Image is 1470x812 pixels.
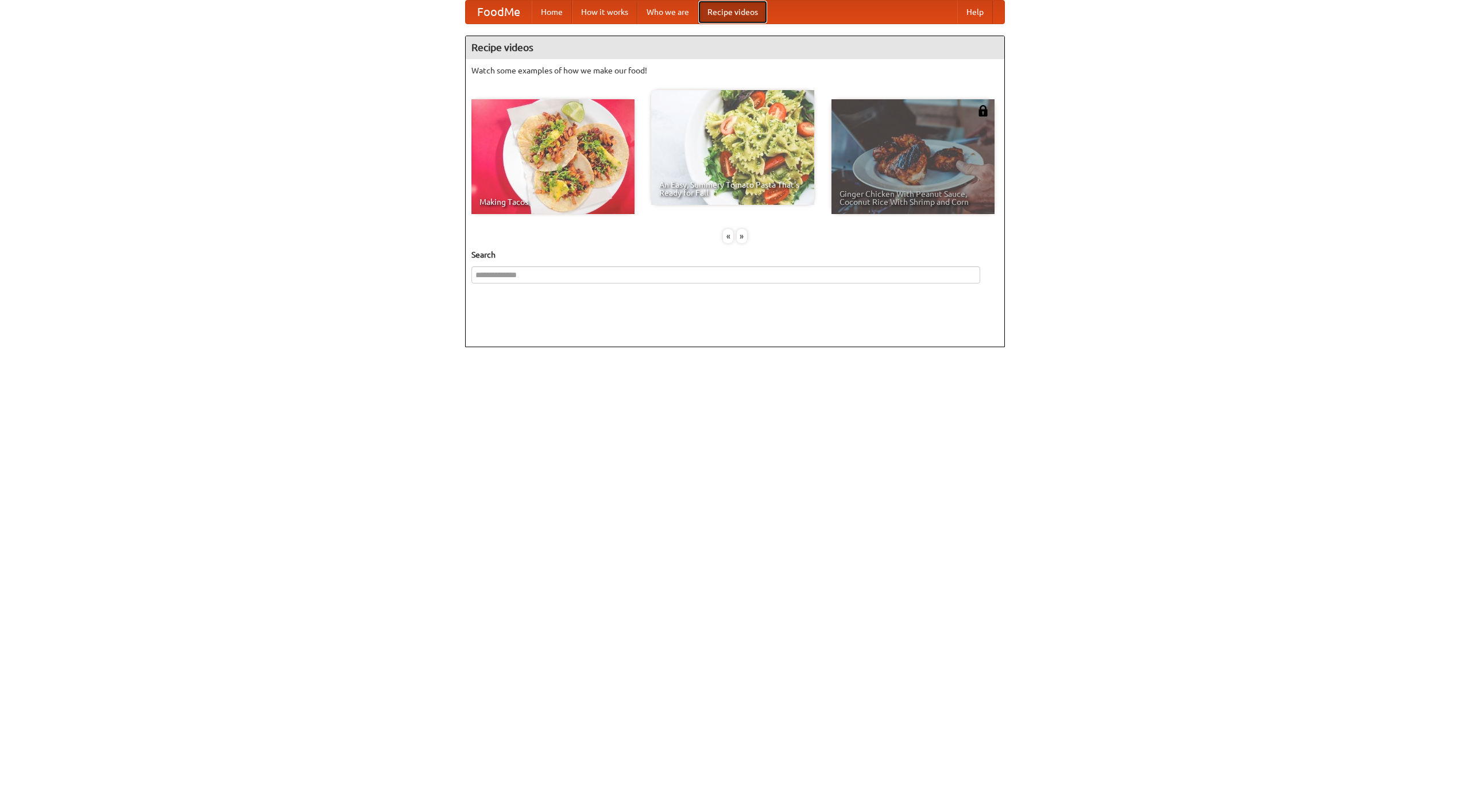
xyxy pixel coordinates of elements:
a: Home [532,1,572,24]
span: Making Tacos [479,198,626,206]
span: An Easy, Summery Tomato Pasta That's Ready for Fall [659,181,806,197]
a: Making Tacos [471,99,635,214]
a: How it works [572,1,637,24]
div: » [737,229,747,243]
h4: Recipe videos [466,36,1004,59]
a: An Easy, Summery Tomato Pasta That's Ready for Fall [651,90,814,205]
a: FoodMe [466,1,532,24]
h5: Search [471,249,999,261]
div: « [723,229,733,243]
img: 483408.png [977,105,989,116]
a: Recipe videos [698,1,767,24]
p: Watch some examples of how we make our food! [471,65,999,76]
a: Help [957,1,993,24]
a: Who we are [637,1,698,24]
